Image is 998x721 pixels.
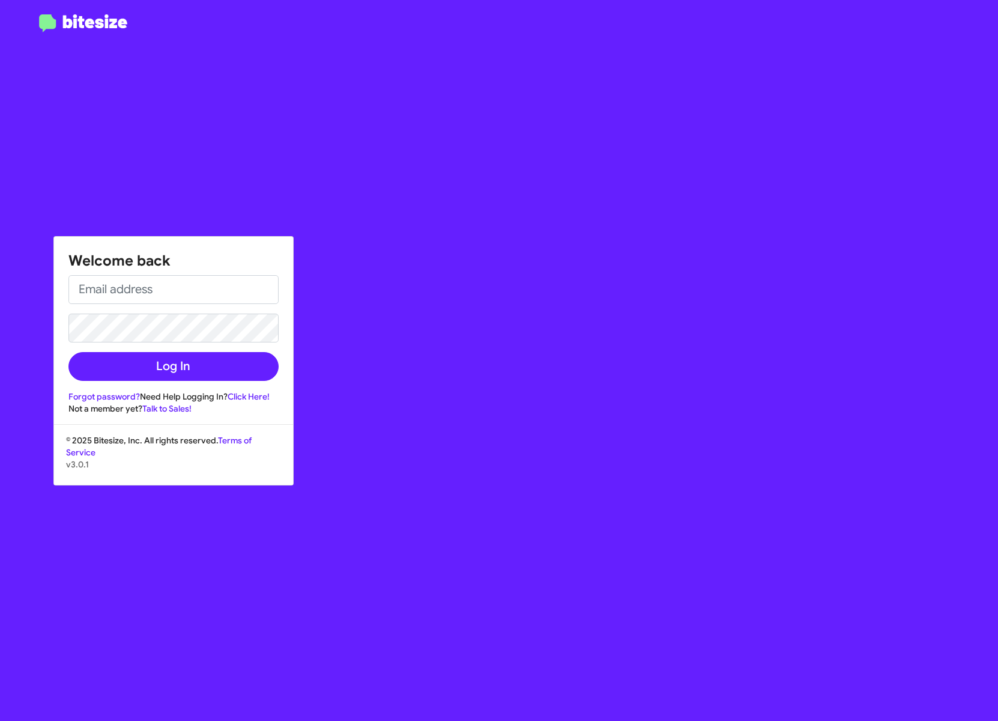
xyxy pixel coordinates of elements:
div: © 2025 Bitesize, Inc. All rights reserved. [54,434,293,485]
a: Terms of Service [66,435,252,458]
a: Click Here! [228,391,270,402]
h1: Welcome back [68,251,279,270]
p: v3.0.1 [66,458,281,470]
div: Need Help Logging In? [68,391,279,403]
input: Email address [68,275,279,304]
button: Log In [68,352,279,381]
a: Forgot password? [68,391,140,402]
a: Talk to Sales! [142,403,192,414]
div: Not a member yet? [68,403,279,415]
